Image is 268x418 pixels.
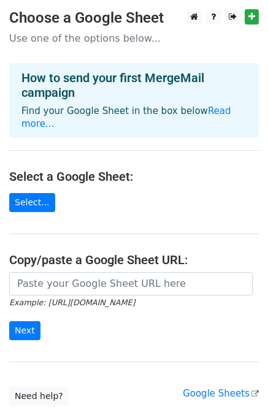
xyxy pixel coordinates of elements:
h4: Select a Google Sheet: [9,169,259,184]
small: Example: [URL][DOMAIN_NAME] [9,298,135,307]
h4: Copy/paste a Google Sheet URL: [9,253,259,267]
h3: Choose a Google Sheet [9,9,259,27]
input: Next [9,321,40,340]
p: Use one of the options below... [9,32,259,45]
input: Paste your Google Sheet URL here [9,272,253,295]
p: Find your Google Sheet in the box below [21,105,247,131]
a: Google Sheets [183,388,259,399]
a: Select... [9,193,55,212]
a: Need help? [9,387,69,406]
a: Read more... [21,105,231,129]
h4: How to send your first MergeMail campaign [21,70,247,100]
